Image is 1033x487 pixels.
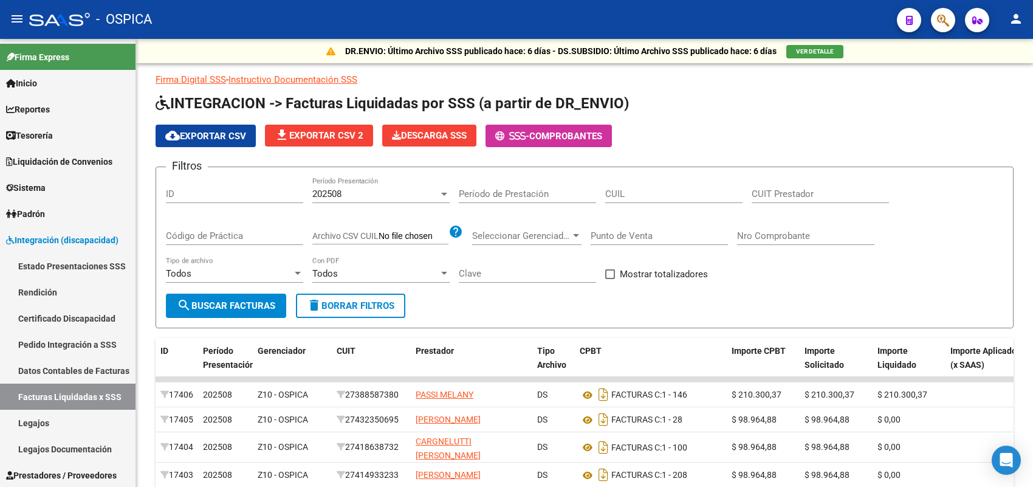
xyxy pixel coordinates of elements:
[156,125,256,147] button: Exportar CSV
[416,470,481,480] span: [PERSON_NAME]
[805,390,854,399] span: $ 210.300,37
[6,207,45,221] span: Padrón
[275,130,363,141] span: Exportar CSV 2
[532,338,575,392] datatable-header-cell: Tipo Archivo
[337,468,406,482] div: 27414933233
[877,442,901,452] span: $ 0,00
[392,130,467,141] span: Descarga SSS
[312,268,338,279] span: Todos
[96,6,152,33] span: - OSPICA
[6,129,53,142] span: Tesorería
[611,390,662,400] span: FACTURAS C:
[177,298,191,313] mat-icon: search
[166,294,286,318] button: Buscar Facturas
[345,44,777,58] p: DR.ENVIO: Último Archivo SSS publicado hace: 6 días - DS.SUBSIDIO: Último Archivo SSS publicado h...
[166,157,208,174] h3: Filtros
[595,438,611,457] i: Descargar documento
[877,346,916,370] span: Importe Liquidado
[160,388,193,402] div: 17406
[595,465,611,485] i: Descargar documento
[620,267,708,281] span: Mostrar totalizadores
[258,346,306,356] span: Gerenciador
[416,346,454,356] span: Prestador
[160,468,193,482] div: 17403
[732,470,777,480] span: $ 98.964,88
[805,442,849,452] span: $ 98.964,88
[203,442,232,452] span: 202508
[156,73,1014,86] p: -
[382,125,476,147] button: Descarga SSS
[203,470,232,480] span: 202508
[945,338,1024,392] datatable-header-cell: Importe Aplicado (x SAAS)
[992,446,1021,475] div: Open Intercom Messenger
[732,415,777,424] span: $ 98.964,88
[166,268,191,279] span: Todos
[165,128,180,143] mat-icon: cloud_download
[337,413,406,427] div: 27432350695
[580,465,722,485] div: 1 - 208
[411,338,532,392] datatable-header-cell: Prestador
[495,131,529,142] span: -
[416,437,481,460] span: CARGNELUTTI [PERSON_NAME]
[537,346,566,370] span: Tipo Archivo
[275,128,289,142] mat-icon: file_download
[486,125,612,147] button: -Comprobantes
[337,440,406,454] div: 27418638732
[258,390,308,399] span: Z10 - OSPICA
[732,390,781,399] span: $ 210.300,37
[537,470,547,480] span: DS
[156,338,198,392] datatable-header-cell: ID
[6,469,117,482] span: Prestadores / Proveedores
[203,346,255,370] span: Período Presentación
[258,442,308,452] span: Z10 - OSPICA
[416,390,473,399] span: PASSI MELANY
[800,338,873,392] datatable-header-cell: Importe Solicitado
[312,231,379,241] span: Archivo CSV CUIL
[950,346,1017,370] span: Importe Aplicado (x SAAS)
[6,233,118,247] span: Integración (discapacidad)
[595,410,611,429] i: Descargar documento
[537,442,547,452] span: DS
[379,231,448,242] input: Archivo CSV CUIL
[580,385,722,404] div: 1 - 146
[177,300,275,311] span: Buscar Facturas
[312,188,341,199] span: 202508
[580,346,602,356] span: CPBT
[732,346,786,356] span: Importe CPBT
[203,390,232,399] span: 202508
[416,415,481,424] span: [PERSON_NAME]
[265,125,373,147] button: Exportar CSV 2
[575,338,727,392] datatable-header-cell: CPBT
[727,338,800,392] datatable-header-cell: Importe CPBT
[228,74,357,85] a: Instructivo Documentación SSS
[6,77,37,90] span: Inicio
[332,338,411,392] datatable-header-cell: CUIT
[382,125,476,147] app-download-masive: Descarga masiva de comprobantes (adjuntos)
[337,388,406,402] div: 27388587380
[448,224,463,239] mat-icon: help
[160,440,193,454] div: 17404
[877,415,901,424] span: $ 0,00
[537,390,547,399] span: DS
[537,415,547,424] span: DS
[160,346,168,356] span: ID
[203,415,232,424] span: 202508
[796,48,834,55] span: VER DETALLE
[10,12,24,26] mat-icon: menu
[611,443,662,452] span: FACTURAS C:
[253,338,332,392] datatable-header-cell: Gerenciador
[6,50,69,64] span: Firma Express
[580,438,722,457] div: 1 - 100
[595,385,611,404] i: Descargar documento
[296,294,405,318] button: Borrar Filtros
[165,131,246,142] span: Exportar CSV
[580,410,722,429] div: 1 - 28
[6,155,112,168] span: Liquidación de Convenios
[877,470,901,480] span: $ 0,00
[307,298,321,313] mat-icon: delete
[805,346,844,370] span: Importe Solicitado
[611,415,662,425] span: FACTURAS C:
[805,470,849,480] span: $ 98.964,88
[160,413,193,427] div: 17405
[805,415,849,424] span: $ 98.964,88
